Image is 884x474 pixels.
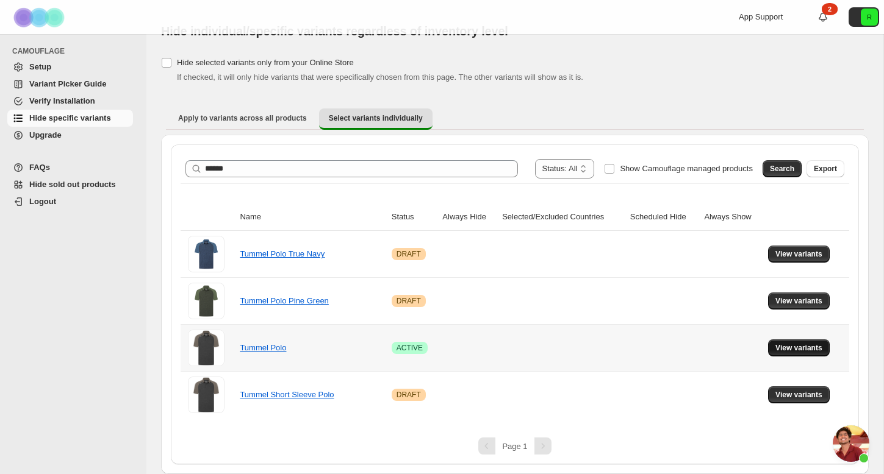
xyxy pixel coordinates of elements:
[7,159,133,176] a: FAQs
[7,193,133,210] a: Logout
[768,386,830,403] button: View variants
[12,46,138,56] span: CAMOUFLAGE
[29,163,50,172] span: FAQs
[700,203,764,231] th: Always Show
[29,130,62,140] span: Upgrade
[240,296,328,305] a: Tummel Polo Pine Green
[775,343,822,353] span: View variants
[627,203,701,231] th: Scheduled Hide
[240,343,286,352] a: Tummel Polo
[739,12,783,21] span: App Support
[236,203,387,231] th: Name
[439,203,498,231] th: Always Hide
[7,76,133,93] a: Variant Picker Guide
[7,110,133,127] a: Hide specific variants
[240,249,325,258] a: Tummel Polo True Navy
[775,296,822,306] span: View variants
[768,246,830,263] button: View variants
[502,442,527,451] span: Page 1
[397,296,421,306] span: DRAFT
[807,160,844,177] button: Export
[775,249,822,259] span: View variants
[7,93,133,110] a: Verify Installation
[768,292,830,310] button: View variants
[620,164,753,173] span: Show Camouflage managed products
[29,79,106,88] span: Variant Picker Guide
[7,127,133,144] a: Upgrade
[388,203,439,231] th: Status
[849,7,879,27] button: Avatar with initials R
[498,203,627,231] th: Selected/Excluded Countries
[770,164,794,174] span: Search
[7,58,133,76] a: Setup
[768,339,830,356] button: View variants
[29,113,111,122] span: Hide specific variants
[867,13,872,21] text: R
[833,425,869,462] a: Open chat
[822,3,838,15] div: 2
[397,249,421,259] span: DRAFT
[181,437,849,455] nav: Pagination
[397,343,423,353] span: ACTIVE
[178,113,307,123] span: Apply to variants across all products
[29,180,116,189] span: Hide sold out products
[10,1,71,34] img: Camouflage
[29,62,51,71] span: Setup
[177,73,583,82] span: If checked, it will only hide variants that were specifically chosen from this page. The other va...
[775,390,822,400] span: View variants
[329,113,423,123] span: Select variants individually
[817,11,829,23] a: 2
[861,9,878,26] span: Avatar with initials R
[29,96,95,105] span: Verify Installation
[7,176,133,193] a: Hide sold out products
[397,390,421,400] span: DRAFT
[29,197,56,206] span: Logout
[168,108,317,128] button: Apply to variants across all products
[814,164,837,174] span: Export
[240,390,334,399] a: Tummel Short Sleeve Polo
[161,135,869,474] div: Select variants individually
[177,58,354,67] span: Hide selected variants only from your Online Store
[763,160,802,177] button: Search
[319,108,433,130] button: Select variants individually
